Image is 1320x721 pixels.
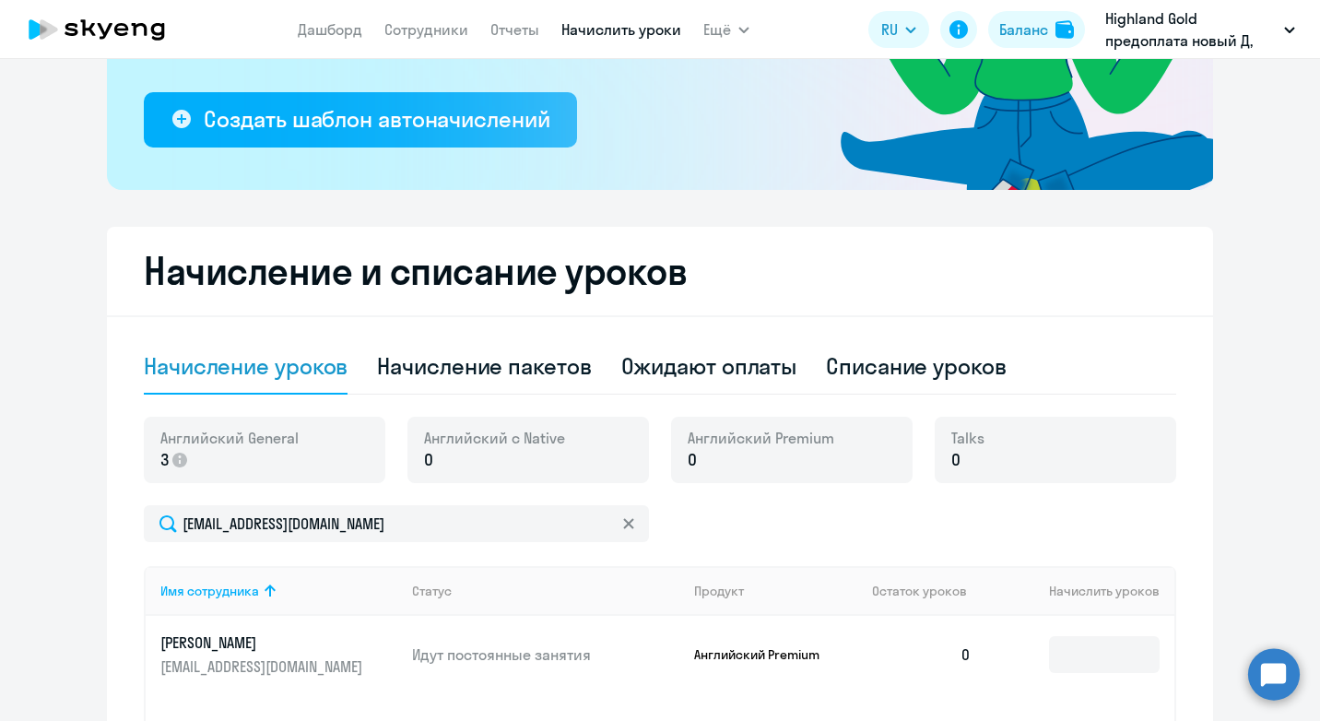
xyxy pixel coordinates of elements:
[144,249,1176,293] h2: Начисление и списание уроков
[986,566,1174,616] th: Начислить уроков
[703,18,731,41] span: Ещё
[160,583,259,599] div: Имя сотрудника
[857,616,986,693] td: 0
[490,20,539,39] a: Отчеты
[144,92,577,148] button: Создать шаблон автоначислений
[694,583,858,599] div: Продукт
[868,11,929,48] button: RU
[872,583,967,599] span: Остаток уроков
[160,656,367,677] p: [EMAIL_ADDRESS][DOMAIN_NAME]
[412,644,679,665] p: Идут постоянные занятия
[826,351,1007,381] div: Списание уроков
[160,583,397,599] div: Имя сотрудника
[694,583,744,599] div: Продукт
[951,448,961,472] span: 0
[160,428,299,448] span: Английский General
[621,351,797,381] div: Ожидают оплаты
[694,646,832,663] p: Английский Premium
[160,632,397,677] a: [PERSON_NAME][EMAIL_ADDRESS][DOMAIN_NAME]
[951,428,984,448] span: Talks
[424,428,565,448] span: Английский с Native
[160,448,169,472] span: 3
[384,20,468,39] a: Сотрудники
[703,11,749,48] button: Ещё
[872,583,986,599] div: Остаток уроков
[377,351,591,381] div: Начисление пакетов
[688,428,834,448] span: Английский Premium
[999,18,1048,41] div: Баланс
[412,583,452,599] div: Статус
[1105,7,1277,52] p: Highland Gold предоплата новый Д, Highland Gold Mining (Руссдрагмет)
[298,20,362,39] a: Дашборд
[204,104,549,134] div: Создать шаблон автоначислений
[561,20,681,39] a: Начислить уроки
[160,632,367,653] p: [PERSON_NAME]
[1096,7,1304,52] button: Highland Gold предоплата новый Д, Highland Gold Mining (Руссдрагмет)
[144,351,348,381] div: Начисление уроков
[988,11,1085,48] button: Балансbalance
[144,505,649,542] input: Поиск по имени, email, продукту или статусу
[881,18,898,41] span: RU
[424,448,433,472] span: 0
[412,583,679,599] div: Статус
[1055,20,1074,39] img: balance
[688,448,697,472] span: 0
